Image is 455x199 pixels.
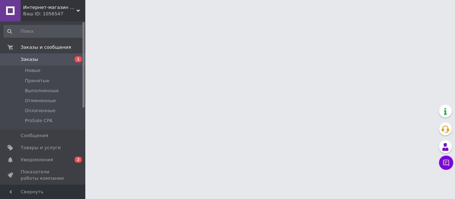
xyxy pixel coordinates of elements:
[25,108,55,114] span: Оплаченные
[25,88,59,94] span: Выполненные
[21,145,61,151] span: Товары и услуги
[25,98,56,104] span: Отмененные
[4,25,84,38] input: Поиск
[25,117,53,124] span: ProSale CPA
[21,56,38,63] span: Заказы
[23,11,85,17] div: Ваш ID: 1056547
[25,67,41,74] span: Новые
[21,44,71,51] span: Заказы и сообщения
[21,169,66,182] span: Показатели работы компании
[75,157,82,163] span: 2
[21,157,53,163] span: Уведомления
[23,4,76,11] span: Интернет-магазин кожаной обуви ТМ Vasha Para
[75,56,82,62] span: 1
[21,132,48,139] span: Сообщения
[439,156,453,170] button: Чат с покупателем
[25,78,49,84] span: Принятые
